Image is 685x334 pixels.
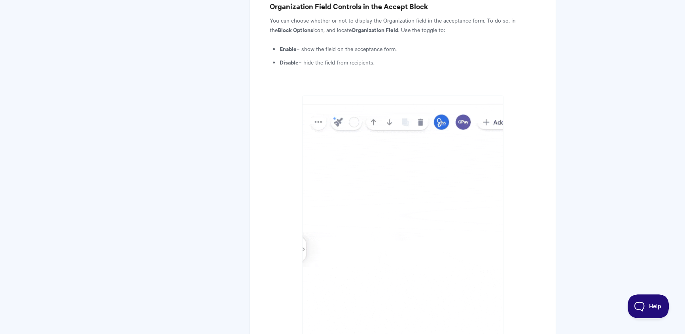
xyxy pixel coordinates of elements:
strong: Enable [280,44,297,53]
p: You can choose whether or not to display the Organization field in the acceptance form. To do so,... [270,15,536,34]
strong: Disable [280,58,299,66]
b: Block Options [278,25,313,34]
li: – show the field on the acceptance form. [280,44,536,53]
li: – hide the field from recipients. [280,57,536,67]
strong: Organization Field [352,25,398,34]
iframe: Toggle Customer Support [628,294,669,318]
b: Organization Field Controls in the Accept Block [270,1,428,11]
